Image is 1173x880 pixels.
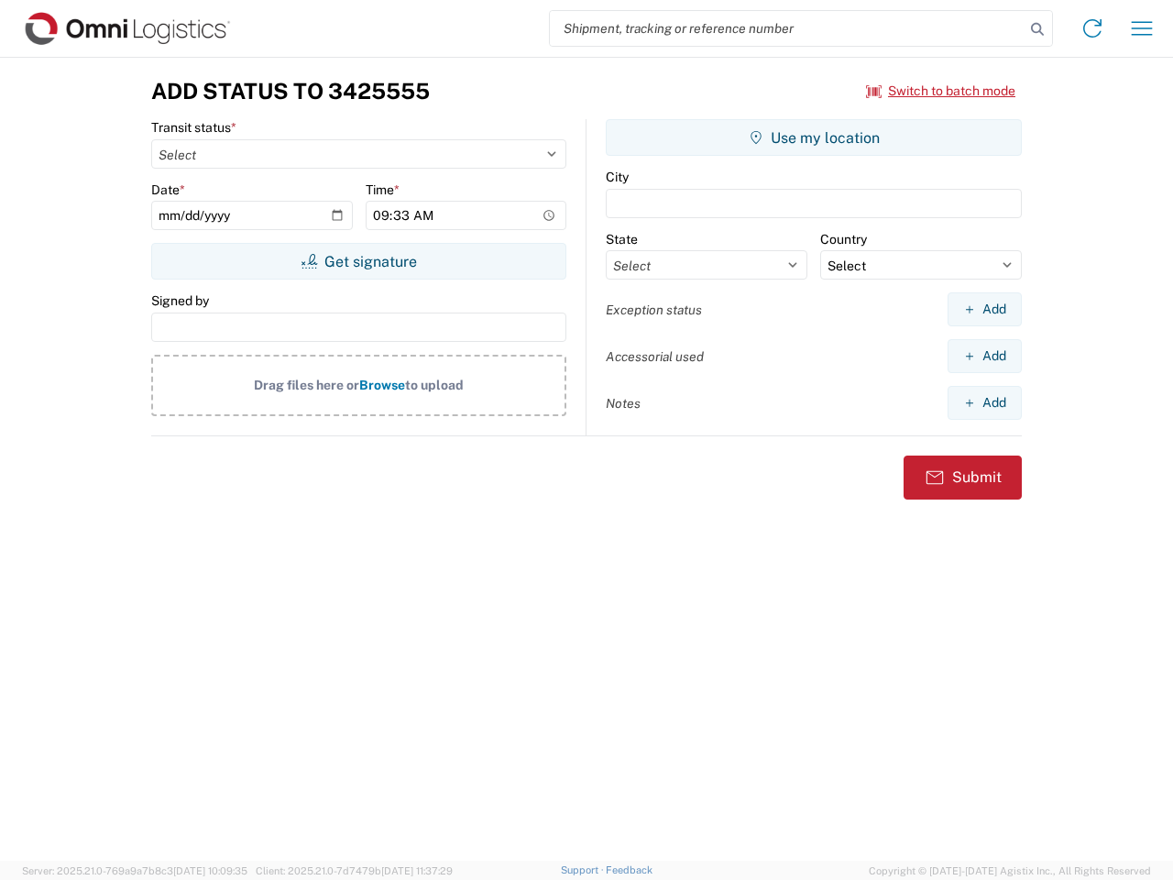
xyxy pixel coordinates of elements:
[381,865,453,876] span: [DATE] 11:37:29
[948,339,1022,373] button: Add
[904,456,1022,500] button: Submit
[151,243,566,280] button: Get signature
[820,231,867,247] label: Country
[405,378,464,392] span: to upload
[606,119,1022,156] button: Use my location
[606,302,702,318] label: Exception status
[151,78,430,104] h3: Add Status to 3425555
[359,378,405,392] span: Browse
[151,181,185,198] label: Date
[366,181,400,198] label: Time
[173,865,247,876] span: [DATE] 10:09:35
[948,292,1022,326] button: Add
[151,292,209,309] label: Signed by
[948,386,1022,420] button: Add
[151,119,236,136] label: Transit status
[606,395,641,412] label: Notes
[606,348,704,365] label: Accessorial used
[866,76,1015,106] button: Switch to batch mode
[606,169,629,185] label: City
[561,864,607,875] a: Support
[254,378,359,392] span: Drag files here or
[256,865,453,876] span: Client: 2025.21.0-7d7479b
[869,863,1151,879] span: Copyright © [DATE]-[DATE] Agistix Inc., All Rights Reserved
[606,231,638,247] label: State
[606,864,652,875] a: Feedback
[550,11,1025,46] input: Shipment, tracking or reference number
[22,865,247,876] span: Server: 2025.21.0-769a9a7b8c3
